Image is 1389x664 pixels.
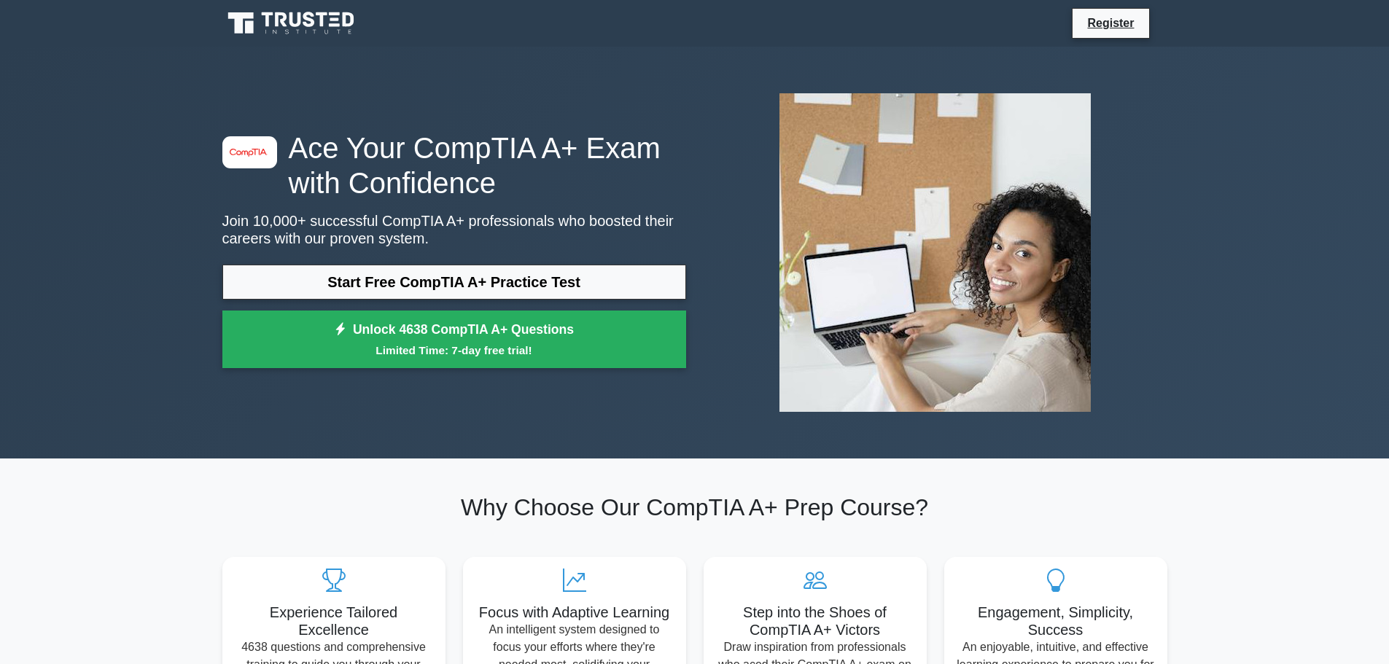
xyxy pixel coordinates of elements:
[222,310,686,369] a: Unlock 4638 CompTIA A+ QuestionsLimited Time: 7-day free trial!
[222,130,686,200] h1: Ace Your CompTIA A+ Exam with Confidence
[1078,14,1143,32] a: Register
[241,342,668,359] small: Limited Time: 7-day free trial!
[475,604,674,621] h5: Focus with Adaptive Learning
[222,212,686,247] p: Join 10,000+ successful CompTIA A+ professionals who boosted their careers with our proven system.
[956,604,1156,638] h5: Engagement, Simplicity, Success
[222,493,1167,521] h2: Why Choose Our CompTIA A+ Prep Course?
[222,265,686,300] a: Start Free CompTIA A+ Practice Test
[715,604,915,638] h5: Step into the Shoes of CompTIA A+ Victors
[234,604,434,638] h5: Experience Tailored Excellence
